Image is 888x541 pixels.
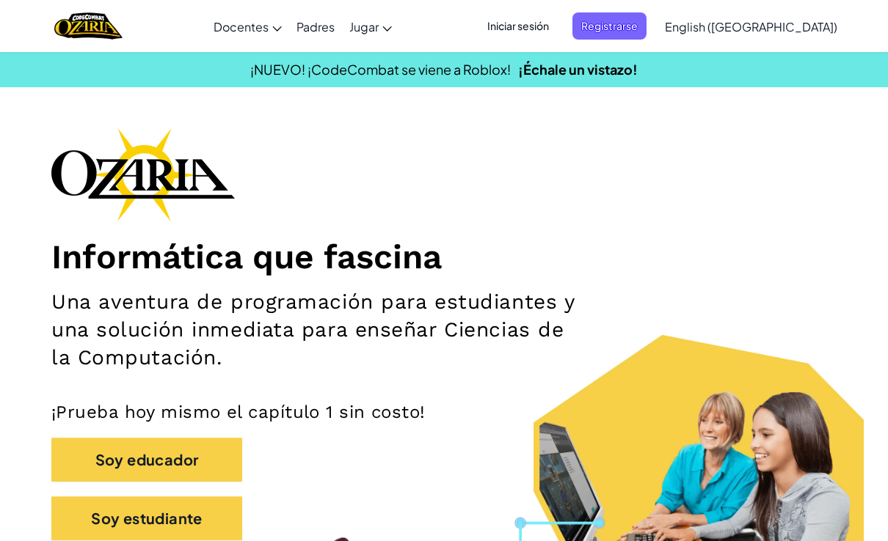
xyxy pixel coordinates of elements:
[349,19,379,34] span: Jugar
[51,496,242,540] button: Soy estudiante
[51,438,242,482] button: Soy educador
[658,7,845,46] a: English ([GEOGRAPHIC_DATA])
[54,11,123,41] a: Logotipo de Ozaria by CodeCombat
[51,236,837,277] h1: Informática que fascina
[478,12,558,40] button: Iniciar sesión
[518,61,638,78] a: ¡Échale un vistazo!
[572,12,647,40] button: Registrarse
[54,11,123,41] img: Hogar
[51,401,837,423] p: ¡Prueba hoy mismo el capítulo 1 sin costo!
[51,288,578,372] h2: Una aventura de programación para estudiantes y una solución inmediata para enseñar Ciencias de l...
[289,7,342,46] a: Padres
[342,7,399,46] a: Jugar
[665,19,837,34] span: English ([GEOGRAPHIC_DATA])
[250,61,511,78] span: ¡NUEVO! ¡CodeCombat se viene a Roblox!
[206,7,289,46] a: Docentes
[51,128,235,221] img: Logotipo de la marca Ozaria
[214,19,269,34] span: Docentes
